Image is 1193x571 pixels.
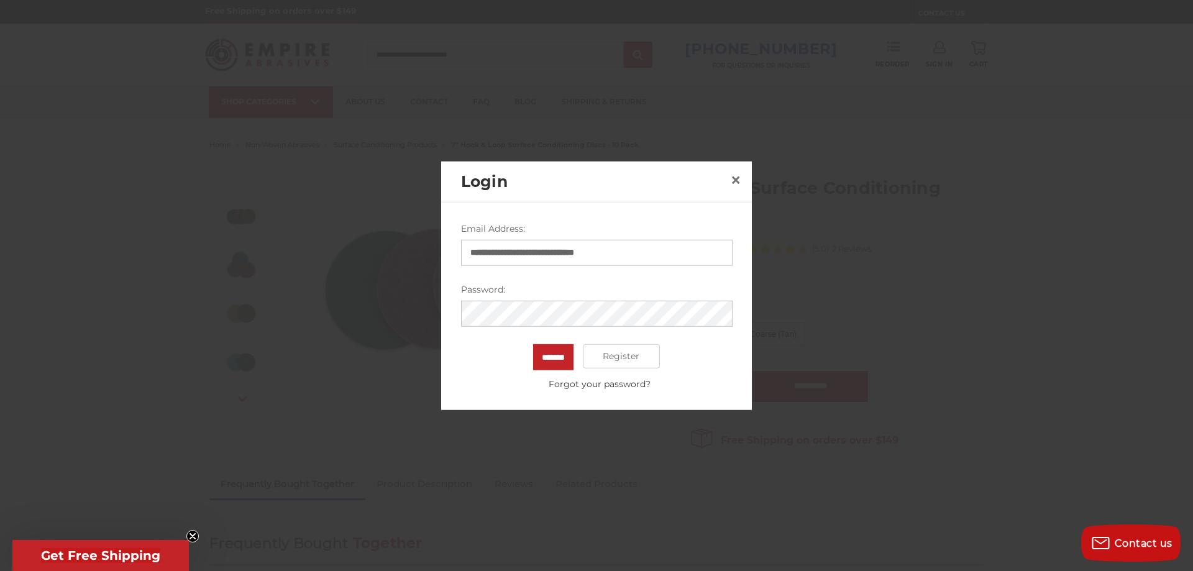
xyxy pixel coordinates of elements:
[730,168,741,192] span: ×
[1115,537,1172,549] span: Contact us
[1081,524,1181,562] button: Contact us
[583,344,660,368] a: Register
[726,170,746,190] a: Close
[461,283,733,296] label: Password:
[12,540,189,571] div: Get Free ShippingClose teaser
[186,530,199,542] button: Close teaser
[467,377,732,390] a: Forgot your password?
[41,548,160,563] span: Get Free Shipping
[461,170,726,193] h2: Login
[461,222,733,235] label: Email Address:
